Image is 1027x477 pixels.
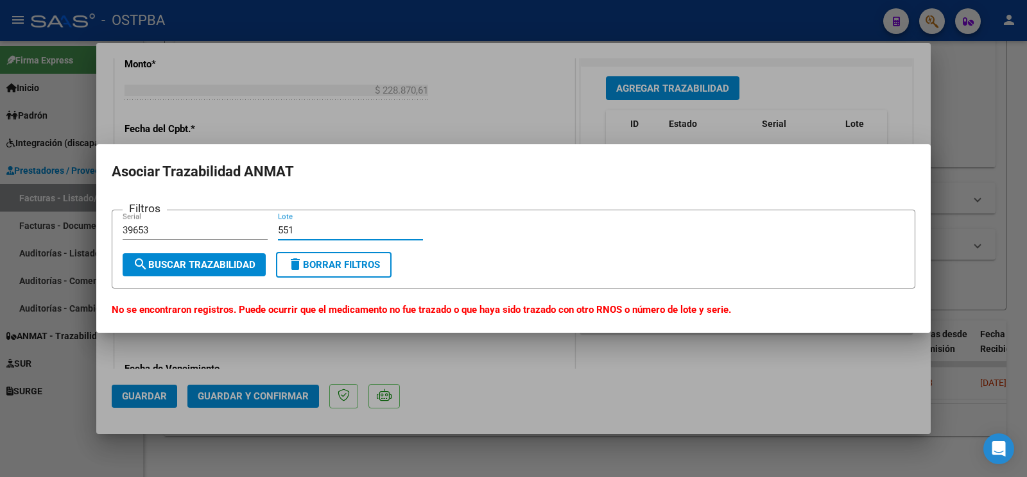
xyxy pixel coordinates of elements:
h3: Filtros [123,200,167,217]
span: Borrar Filtros [288,259,380,271]
span: Buscar Trazabilidad [133,259,255,271]
h2: Asociar Trazabilidad ANMAT [112,160,915,184]
strong: No se encontraron registros. Puede ocurrir que el medicamento no fue trazado o que haya sido traz... [112,304,731,315]
button: Buscar Trazabilidad [123,253,266,276]
div: Open Intercom Messenger [983,433,1014,464]
mat-icon: delete [288,256,303,272]
mat-icon: search [133,256,148,272]
button: Borrar Filtros [276,252,392,278]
